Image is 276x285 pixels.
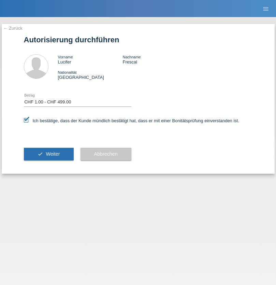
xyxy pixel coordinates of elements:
[94,151,118,157] span: Abbrechen
[24,118,239,123] label: Ich bestätige, dass der Kunde mündlich bestätigt hat, dass er mit einer Bonitätsprüfung einversta...
[122,54,187,65] div: Frescal
[3,26,23,31] a: ← Zurück
[58,55,73,59] span: Vorname
[58,70,77,74] span: Nationalität
[38,151,43,157] i: check
[122,55,141,59] span: Nachname
[58,70,123,80] div: [GEOGRAPHIC_DATA]
[58,54,123,65] div: Lucifer
[81,148,131,161] button: Abbrechen
[46,151,60,157] span: Weiter
[24,35,252,44] h1: Autorisierung durchführen
[262,5,269,12] i: menu
[24,148,74,161] button: check Weiter
[259,6,273,11] a: menu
